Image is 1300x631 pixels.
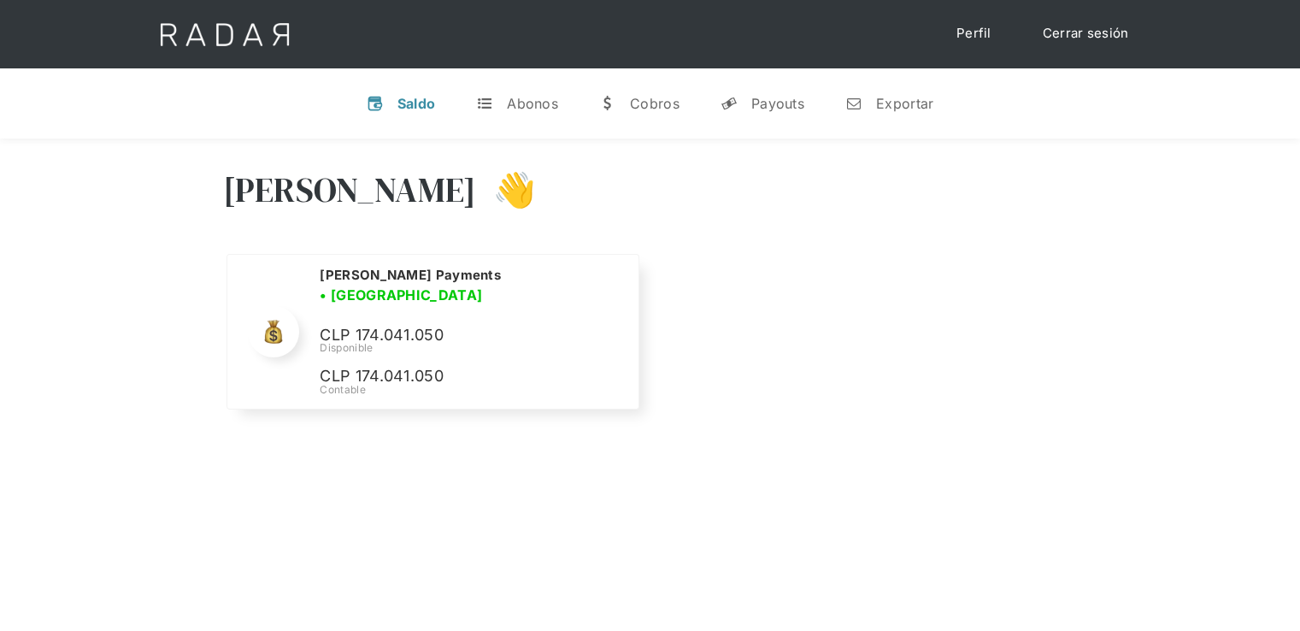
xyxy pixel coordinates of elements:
[367,95,384,112] div: v
[507,95,558,112] div: Abonos
[845,95,862,112] div: n
[599,95,616,112] div: w
[320,285,482,305] h3: • [GEOGRAPHIC_DATA]
[320,382,617,398] div: Contable
[630,95,679,112] div: Cobros
[223,168,477,211] h3: [PERSON_NAME]
[397,95,436,112] div: Saldo
[721,95,738,112] div: y
[320,267,501,284] h2: [PERSON_NAME] Payments
[320,364,576,389] p: CLP 174.041.050
[320,340,617,356] div: Disponible
[939,17,1009,50] a: Perfil
[1026,17,1146,50] a: Cerrar sesión
[476,168,536,211] h3: 👋
[476,95,493,112] div: t
[876,95,933,112] div: Exportar
[751,95,804,112] div: Payouts
[320,323,576,348] p: CLP 174.041.050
